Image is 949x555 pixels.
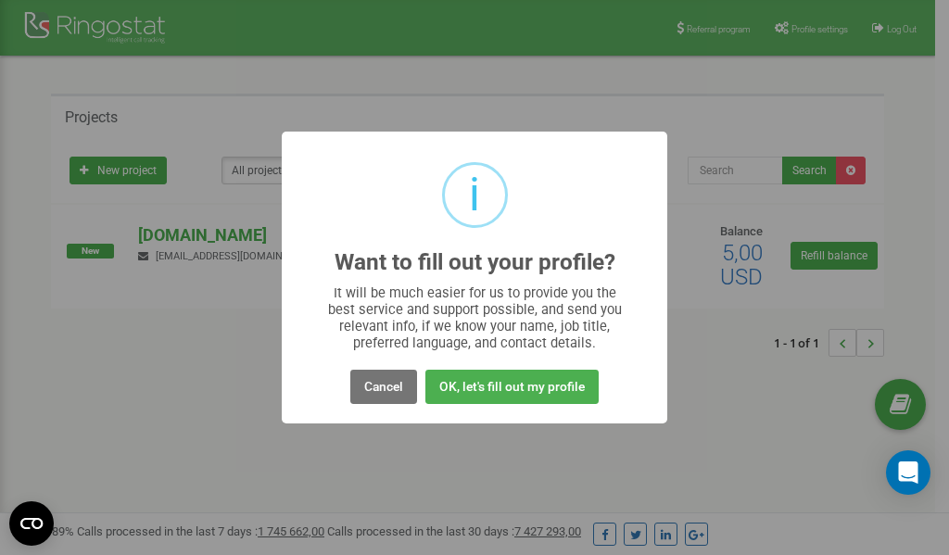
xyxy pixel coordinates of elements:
div: It will be much easier for us to provide you the best service and support possible, and send you ... [319,284,631,351]
button: OK, let's fill out my profile [425,370,599,404]
div: Open Intercom Messenger [886,450,930,495]
div: i [469,165,480,225]
h2: Want to fill out your profile? [335,250,615,275]
button: Open CMP widget [9,501,54,546]
button: Cancel [350,370,417,404]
